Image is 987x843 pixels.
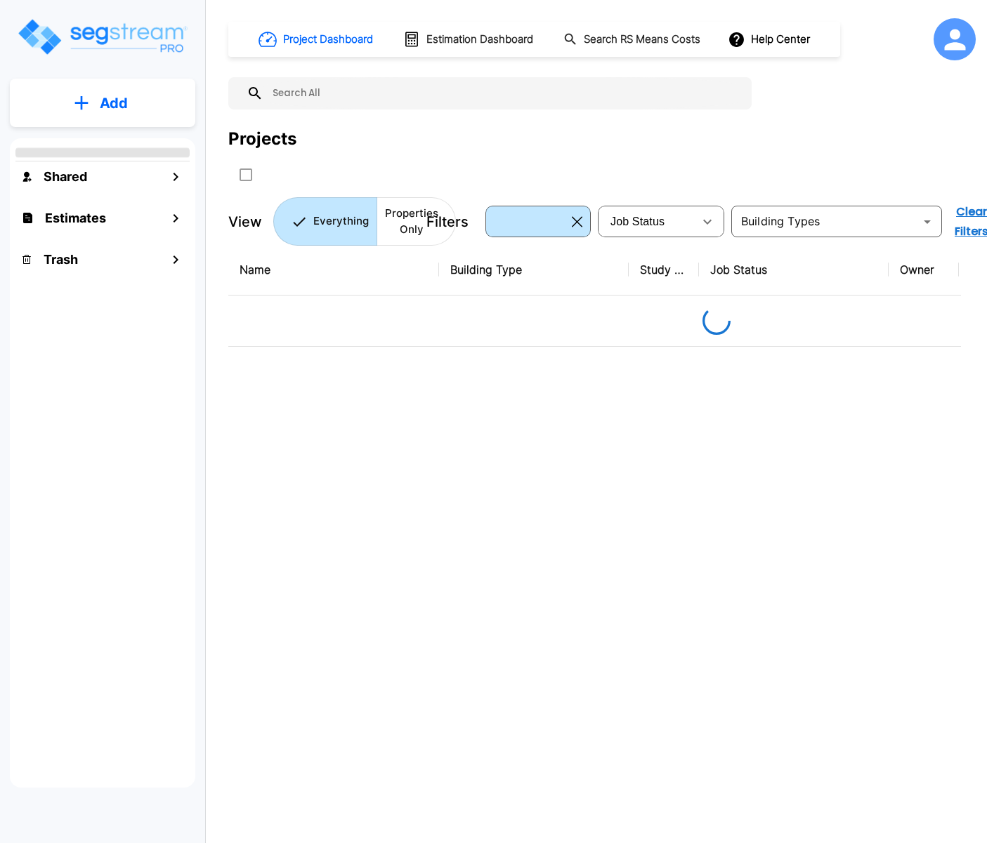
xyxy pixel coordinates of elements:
input: Building Types [736,212,915,232]
h1: Trash [44,250,78,269]
th: Owner [889,244,959,296]
button: Properties Only [377,197,456,246]
div: Platform [273,197,456,246]
p: Everything [313,213,369,230]
h1: Estimates [45,208,106,227]
button: Add [10,83,195,124]
div: Select [601,202,693,241]
div: Select [488,202,566,241]
div: Projects [228,126,296,152]
span: Job Status [610,215,665,227]
h1: Shared [44,167,87,186]
th: Job Status [699,244,889,296]
h1: Project Dashboard [283,32,373,48]
th: Name [228,244,439,296]
button: Estimation Dashboard [398,25,541,54]
th: Study Type [629,244,699,296]
h1: Search RS Means Costs [584,32,700,48]
button: Everything [273,197,377,246]
p: View [228,211,262,232]
img: Logo [16,17,188,57]
button: SelectAll [232,161,260,189]
button: Search RS Means Costs [558,26,708,53]
th: Building Type [439,244,629,296]
button: Open [917,212,937,232]
p: Add [100,93,128,114]
button: Project Dashboard [253,24,381,55]
h1: Estimation Dashboard [426,32,533,48]
p: Properties Only [385,206,438,237]
input: Search All [263,77,745,109]
button: Help Center [725,26,816,53]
